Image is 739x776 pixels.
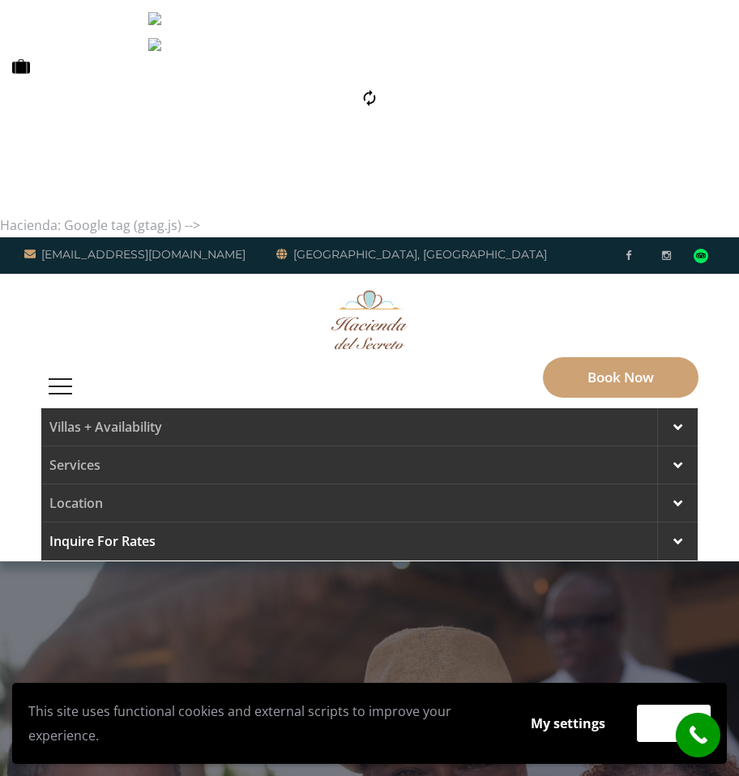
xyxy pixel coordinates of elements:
img: Awesome Logo [331,290,408,349]
a: Services [41,446,698,484]
a: Book Now [543,357,698,398]
img: news-black.png [148,38,168,51]
img: technology-black.png [148,12,168,25]
a: Villas + Availability [41,408,698,446]
img: Tripadvisor_logomark.svg [694,249,708,263]
button: My settings [515,705,621,742]
a: call [676,713,720,757]
button: Accept [637,705,711,743]
a: Go To Cart [12,116,30,139]
span: Company News [12,32,304,58]
span: Job Openings [12,58,727,83]
span: Company Technology [12,6,304,32]
p: This site uses functional cookies and external scripts to improve your experience. [28,699,499,748]
a: Location [41,484,698,522]
a: Inquire for Rates [41,522,698,560]
div: Logout [12,139,727,168]
a: [GEOGRAPHIC_DATA], [GEOGRAPHIC_DATA] [276,245,547,264]
i: call [680,717,716,753]
div: Read traveler reviews on Tripadvisor [694,249,708,263]
div: Reload Page to see Better Result [12,83,727,113]
a: [EMAIL_ADDRESS][DOMAIN_NAME] [24,245,246,264]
